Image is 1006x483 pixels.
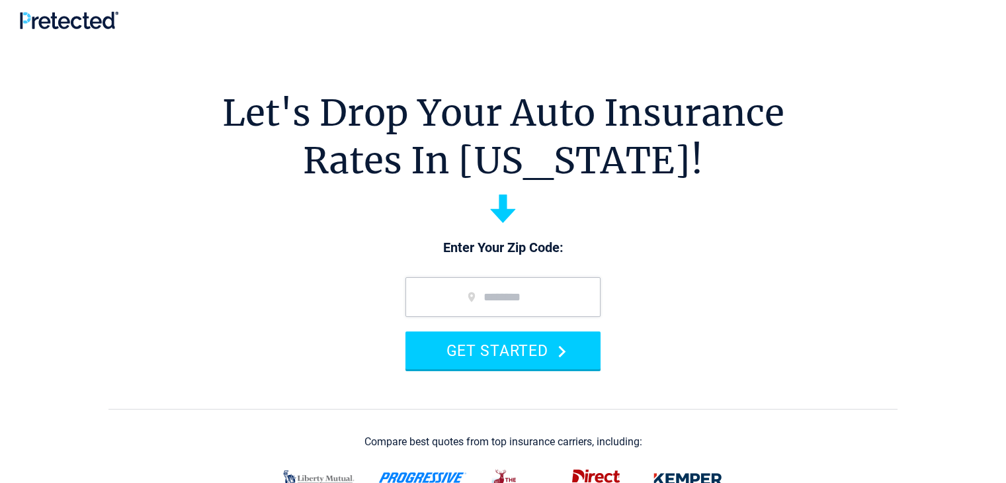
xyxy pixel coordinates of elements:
[392,239,614,257] p: Enter Your Zip Code:
[20,11,118,29] img: Pretected Logo
[405,331,601,369] button: GET STARTED
[378,472,467,483] img: progressive
[364,436,642,448] div: Compare best quotes from top insurance carriers, including:
[405,277,601,317] input: zip code
[222,89,784,185] h1: Let's Drop Your Auto Insurance Rates In [US_STATE]!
